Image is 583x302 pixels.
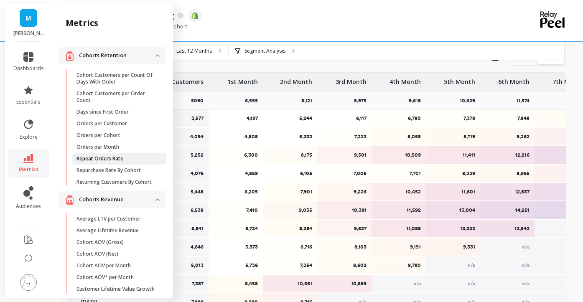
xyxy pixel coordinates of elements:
[431,188,475,195] p: 11,601
[79,51,155,60] p: Cohorts Retention
[486,115,530,122] p: 7,848
[301,97,317,104] p: 8,121
[76,179,152,185] p: Returning Customers By Cohort
[214,262,258,269] p: 5,736
[268,262,312,269] p: 7,354
[191,97,209,104] p: 5090
[522,281,530,287] span: n/a
[16,99,41,105] span: essentials
[486,207,530,213] p: 14,251
[76,167,141,174] p: Repurchase Rate By Cohort
[79,195,155,204] p: Cohorts Revenue
[323,280,367,287] p: 10,889
[336,73,367,86] p: 3rd Month
[18,166,39,173] span: metrics
[76,239,124,246] p: Cohort AOV (Gross)
[227,73,258,86] p: 1st Month
[20,134,38,140] span: explore
[192,280,204,287] p: 7,387
[76,274,134,281] p: Cohort AOV* per Month
[191,207,204,213] p: 6,538
[268,115,312,122] p: 5,244
[323,133,367,140] p: 7,223
[191,262,204,269] p: 5,013
[191,225,204,232] p: 5,841
[431,152,475,158] p: 11,411
[214,115,258,122] p: 4,197
[413,281,421,287] span: n/a
[323,225,367,232] p: 9,637
[431,133,475,140] p: 8,719
[268,188,312,195] p: 7,901
[377,207,421,213] p: 11,592
[354,97,372,104] p: 8,975
[377,188,421,195] p: 10,452
[245,97,263,104] p: 6,555
[323,115,367,122] p: 6,117
[214,244,258,250] p: 5,373
[323,188,367,195] p: 9,226
[377,152,421,158] p: 10,509
[76,227,139,234] p: Average Lifetime Revenue
[377,170,421,177] p: 7,701
[191,188,204,195] p: 5,448
[76,155,123,162] p: Repeat Orders Rate
[268,280,312,287] p: 10,561
[172,73,204,86] p: Customers
[76,109,129,115] p: Days since First Order
[191,244,204,250] p: 4,646
[176,48,212,54] p: Last 12 Months
[280,73,312,86] p: 2nd Month
[66,17,98,29] h2: metrics
[409,97,426,104] p: 9,618
[460,97,480,104] p: 10,629
[20,274,37,291] img: profile picture
[76,251,118,257] p: Cohort AOV (Net)
[390,73,421,86] p: 4th Month
[486,152,530,158] p: 12,216
[155,198,160,201] img: down caret icon
[377,133,421,140] p: 8,058
[244,48,285,54] p: Segment Analysis
[16,203,41,210] span: audiences
[214,133,258,140] p: 4,808
[76,286,156,299] p: Customer Lifetime Value Growth Rate
[214,170,258,177] p: 4,859
[468,262,475,268] span: n/a
[498,73,530,86] p: 6th Month
[268,170,312,177] p: 6,105
[191,115,204,122] p: 3,577
[377,225,421,232] p: 11,088
[377,115,421,122] p: 6,780
[76,72,156,85] p: Cohort Customers per Count Of Days With Order
[268,133,312,140] p: 6,232
[268,225,312,232] p: 8,284
[214,152,258,158] p: 6,300
[323,207,367,213] p: 10,381
[486,133,530,140] p: 9,262
[66,51,74,61] img: navigation item icon
[191,12,199,19] img: api.shopify.svg
[268,244,312,250] p: 6,716
[486,170,530,177] p: 8,965
[76,262,131,269] p: Cohort AOV per Month
[323,152,367,158] p: 9,501
[214,280,258,287] p: 8,458
[76,90,156,104] p: Cohort Customers per Order Count
[76,144,119,150] p: Orders per Month
[191,170,204,177] p: 4,076
[13,65,44,72] span: dashboards
[155,54,160,57] img: down caret icon
[323,262,367,269] p: 8,602
[431,225,475,232] p: 12,322
[444,73,475,86] p: 5th Month
[323,170,367,177] p: 7,005
[25,13,31,23] span: M
[377,244,421,250] p: 9,151
[516,97,535,104] p: 11,574
[76,216,140,222] p: Average LTV per Customer
[486,225,530,232] p: 12,543
[214,225,258,232] p: 6,724
[486,188,530,195] p: 12,837
[522,262,530,268] span: n/a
